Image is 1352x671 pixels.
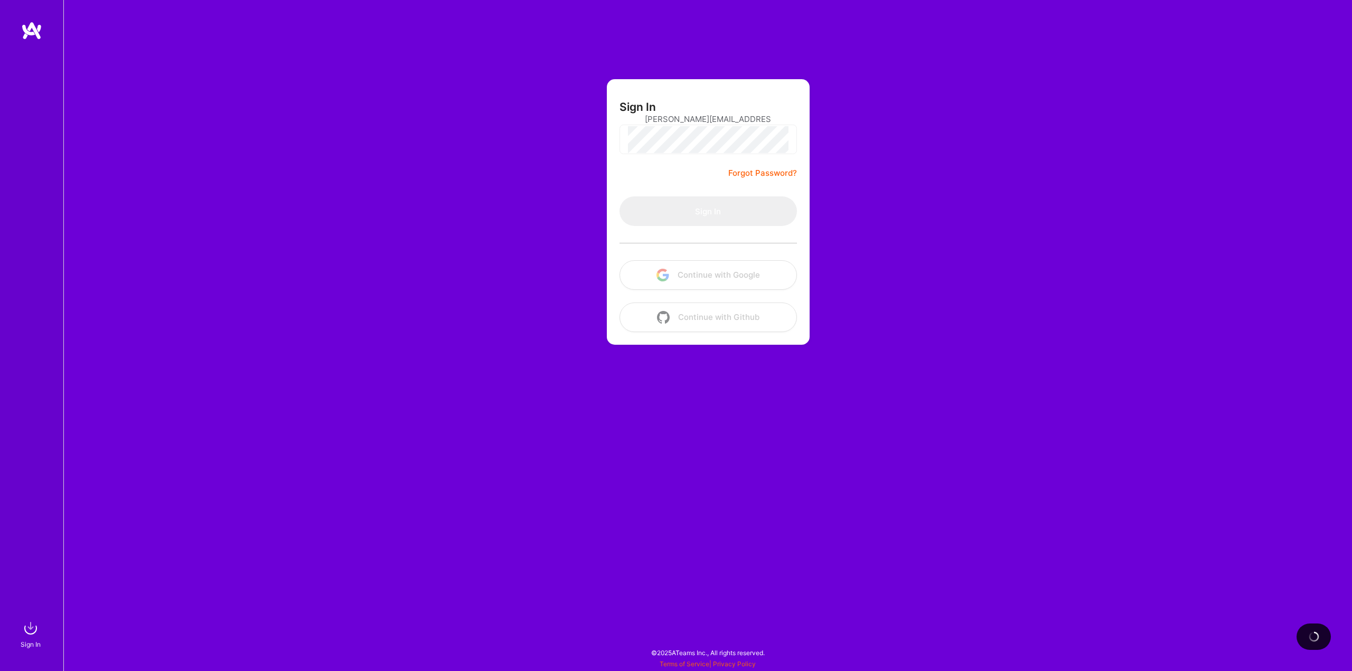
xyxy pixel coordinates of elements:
h3: Sign In [619,100,656,114]
img: icon [657,311,670,324]
img: logo [21,21,42,40]
button: Sign In [619,196,797,226]
img: loading [1308,631,1319,642]
a: Privacy Policy [713,660,756,668]
div: © 2025 ATeams Inc., All rights reserved. [63,639,1352,666]
span: | [660,660,756,668]
img: icon [656,269,669,281]
a: sign inSign In [22,618,41,650]
a: Forgot Password? [728,167,797,179]
a: Terms of Service [660,660,709,668]
input: Email... [645,106,772,133]
div: Sign In [21,639,41,650]
button: Continue with Github [619,303,797,332]
button: Continue with Google [619,260,797,290]
img: sign in [20,618,41,639]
